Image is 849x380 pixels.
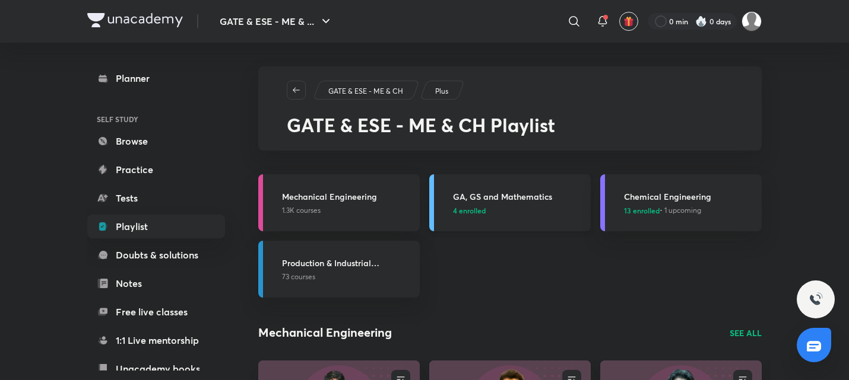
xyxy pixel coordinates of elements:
span: 4 enrolled [453,205,486,216]
a: Practice [87,158,225,181]
span: 1.3K courses [282,205,321,216]
a: Chemical Engineering13 enrolled• 1 upcoming [600,174,762,231]
a: Company Logo [87,13,183,30]
img: Manasi Raut [742,11,762,31]
a: SEE ALL [730,327,762,339]
h2: Mechanical Engineering [258,324,392,341]
button: GATE & ESE - ME & ... [213,9,340,33]
h3: GA, GS and Mathematics [453,190,584,203]
a: Tests [87,186,225,210]
a: Mechanical Engineering1.3K courses [258,174,420,231]
img: streak [695,15,707,27]
span: 13 enrolled [624,205,660,216]
img: avatar [623,16,634,27]
a: Production & Industrial Engineering73 courses [258,241,420,298]
a: Browse [87,129,225,153]
h3: Chemical Engineering [624,190,755,203]
h3: Production & Industrial Engineering [282,257,413,269]
p: GATE & ESE - ME & CH [328,86,403,97]
a: Doubts & solutions [87,243,225,267]
img: ttu [809,292,823,306]
a: Free live classes [87,300,225,324]
a: GA, GS and Mathematics4 enrolled [429,174,591,231]
p: Plus [435,86,448,97]
h3: Mechanical Engineering [282,190,413,203]
a: Notes [87,272,225,295]
button: avatar [619,12,638,31]
h6: SELF STUDY [87,109,225,129]
span: 73 courses [282,272,315,282]
a: Plus [433,86,451,97]
a: Playlist [87,215,225,238]
img: Company Logo [87,13,183,27]
a: Planner [87,66,225,90]
span: GATE & ESE - ME & CH Playlist [287,112,555,138]
a: 1:1 Live mentorship [87,328,225,352]
a: GATE & ESE - ME & CH [327,86,406,97]
span: • 1 upcoming [624,205,701,216]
